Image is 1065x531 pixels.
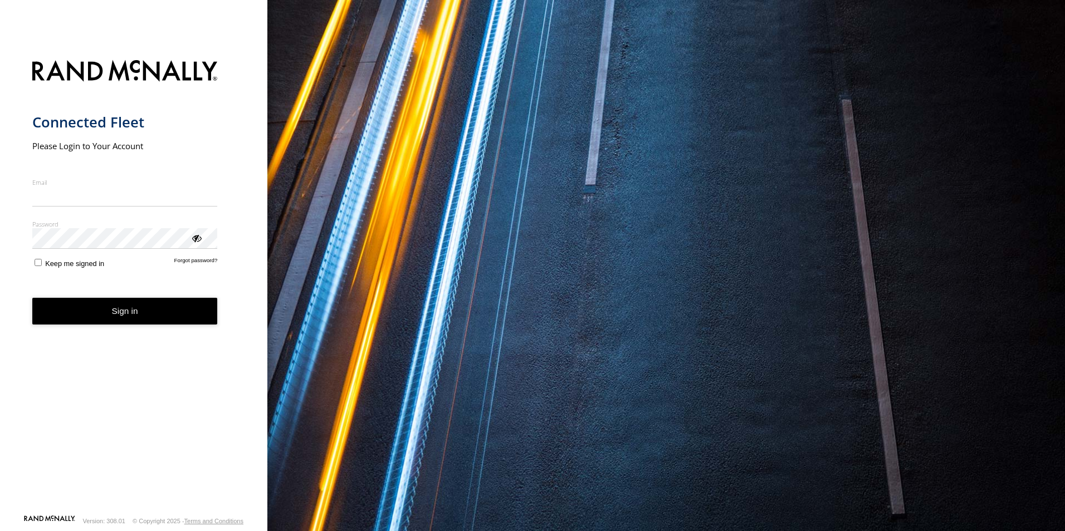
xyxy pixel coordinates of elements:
[133,518,243,524] div: © Copyright 2025 -
[24,515,75,527] a: Visit our Website
[35,259,42,266] input: Keep me signed in
[32,298,218,325] button: Sign in
[32,220,218,228] label: Password
[32,113,218,131] h1: Connected Fleet
[32,58,218,86] img: Rand McNally
[174,257,218,268] a: Forgot password?
[32,53,236,514] form: main
[45,259,104,268] span: Keep me signed in
[32,140,218,151] h2: Please Login to Your Account
[190,232,202,243] div: ViewPassword
[184,518,243,524] a: Terms and Conditions
[32,178,218,186] label: Email
[83,518,125,524] div: Version: 308.01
